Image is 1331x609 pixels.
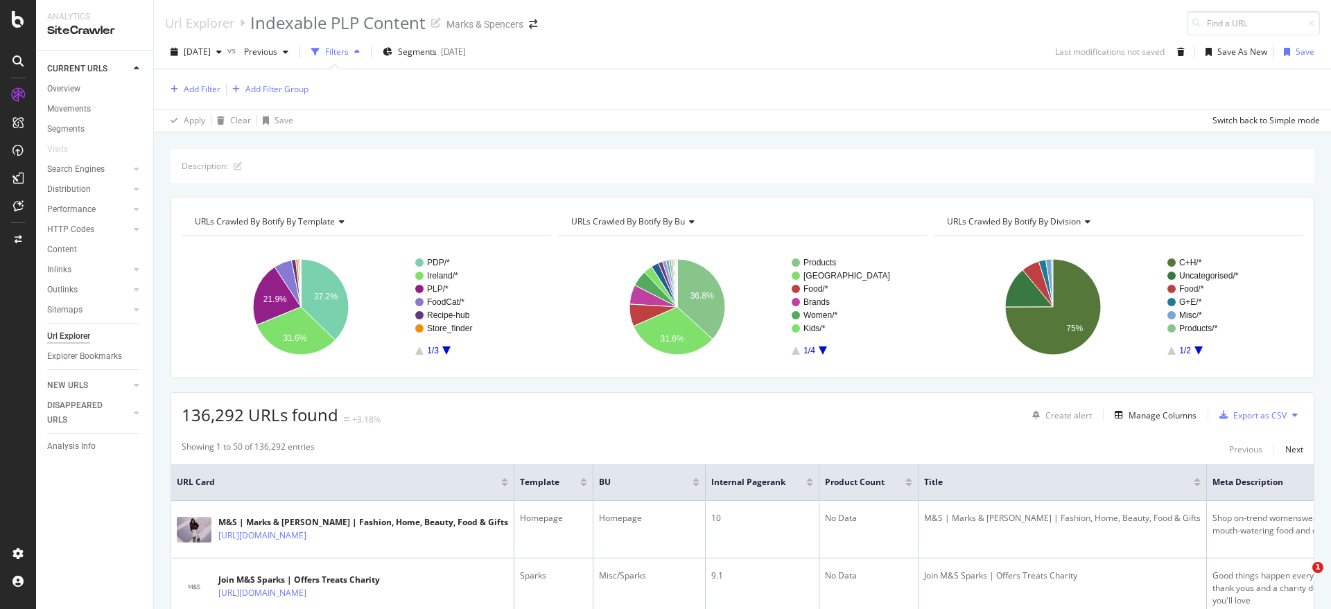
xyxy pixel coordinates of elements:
[47,349,143,364] a: Explorer Bookmarks
[1129,409,1197,421] div: Manage Columns
[1045,409,1092,421] div: Create alert
[47,62,107,76] div: CURRENT URLS
[47,378,130,393] a: NEW URLS
[47,182,91,197] div: Distribution
[1179,284,1204,294] text: Food/*
[230,114,251,126] div: Clear
[47,102,143,116] a: Movements
[1229,441,1262,457] button: Previous
[47,142,68,157] div: Visits
[195,215,335,227] span: URLs Crawled By Botify By template
[238,46,277,58] span: Previous
[177,517,211,542] img: main image
[47,242,143,257] a: Content
[803,284,828,294] text: Food/*
[47,202,96,217] div: Performance
[690,292,713,301] text: 36.8%
[1207,109,1320,132] button: Switch back to Simple mode
[47,122,143,136] a: Segments
[47,439,96,454] div: Analysis Info
[218,516,508,529] div: M&S | Marks & [PERSON_NAME] | Fashion, Home, Beauty, Food & Gifts
[165,109,205,132] button: Apply
[1179,271,1239,281] text: Uncategorised/*
[924,512,1201,524] div: M&S | Marks & [PERSON_NAME] | Fashion, Home, Beauty, Food & Gifts
[1284,562,1317,595] iframe: Intercom live chat
[47,303,130,317] a: Sitemaps
[1179,324,1218,333] text: Products/*
[218,574,380,586] div: Join M&S Sparks | Offers Treats Charity
[47,329,143,344] a: Url Explorer
[47,398,117,427] div: DISAPPEARED URLS
[1109,407,1197,423] button: Manage Columns
[165,41,227,63] button: [DATE]
[1285,441,1303,457] button: Next
[165,81,220,98] button: Add Filter
[427,310,470,320] text: Recipe-hub
[47,283,78,297] div: Outlinks
[924,570,1201,582] div: Join M&S Sparks | Offers Treats Charity
[803,271,890,281] text: [GEOGRAPHIC_DATA]
[825,512,912,524] div: No Data
[218,586,306,600] a: [URL][DOMAIN_NAME]
[325,46,349,58] div: Filters
[520,476,559,488] span: Template
[47,202,130,217] a: Performance
[47,349,122,364] div: Explorer Bookmarks
[520,570,587,582] div: Sparks
[427,324,472,333] text: Store_finder
[1312,562,1323,573] span: 1
[427,258,450,267] text: PDP/*
[165,15,234,30] a: Url Explorer
[47,378,88,393] div: NEW URLS
[1027,404,1092,426] button: Create alert
[47,439,143,454] a: Analysis Info
[1278,41,1314,63] button: Save
[47,102,91,116] div: Movements
[427,284,449,294] text: PLP/*
[599,570,699,582] div: Misc/Sparks
[257,109,293,132] button: Save
[803,346,815,355] text: 1/4
[529,19,537,29] div: arrow-right-arrow-left
[711,476,785,488] span: Internal Pagerank
[944,211,1291,233] h4: URLs Crawled By Botify By division
[803,258,836,267] text: Products
[427,297,464,307] text: FoodCat/*
[47,142,82,157] a: Visits
[306,41,365,63] button: Filters
[47,283,130,297] a: Outlinks
[238,41,294,63] button: Previous
[803,324,826,333] text: Kids/*
[1296,46,1314,58] div: Save
[184,114,205,126] div: Apply
[47,222,130,237] a: HTTP Codes
[47,263,130,277] a: Inlinks
[660,334,684,344] text: 31.6%
[571,215,685,227] span: URLs Crawled By Botify By bu
[947,215,1081,227] span: URLs Crawled By Botify By division
[192,211,539,233] h4: URLs Crawled By Botify By template
[520,512,587,524] div: Homepage
[1233,409,1287,421] div: Export as CSV
[47,23,142,39] div: SiteCrawler
[711,512,813,524] div: 10
[184,83,220,95] div: Add Filter
[218,529,306,542] a: [URL][DOMAIN_NAME]
[182,160,228,172] div: Description:
[825,476,885,488] span: Product Count
[1212,114,1320,126] div: Switch back to Simple mode
[177,578,211,596] img: main image
[352,414,381,425] div: +3.18%
[344,417,349,421] img: Equal
[1179,258,1202,267] text: C+H/*
[227,81,308,98] button: Add Filter Group
[711,570,813,582] div: 9.1
[924,476,1173,488] span: Title
[1179,310,1202,320] text: Misc/*
[934,247,1298,367] svg: A chart.
[599,476,672,488] span: BU
[47,62,130,76] a: CURRENT URLS
[1179,346,1191,355] text: 1/2
[446,17,523,31] div: Marks & Spencers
